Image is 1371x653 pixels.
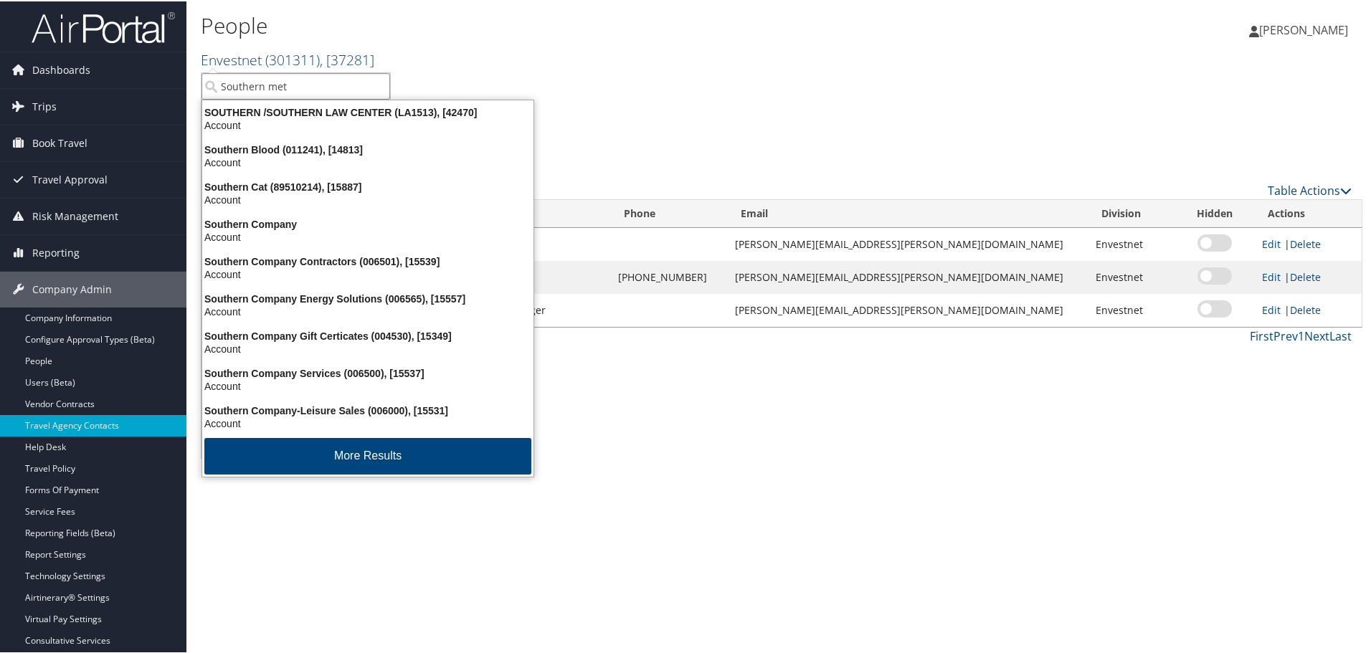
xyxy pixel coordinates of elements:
[1290,269,1321,282] a: Delete
[194,155,542,168] div: Account
[194,142,542,155] div: Southern Blood (011241), [14813]
[1255,259,1362,292] td: |
[1175,199,1254,227] th: Hidden: activate to sort column ascending
[32,124,87,160] span: Book Travel
[194,267,542,280] div: Account
[194,403,542,416] div: Southern Company-Leisure Sales (006000), [15531]
[1290,302,1321,315] a: Delete
[194,179,542,192] div: Southern Cat (89510214), [15887]
[194,304,542,317] div: Account
[204,437,531,473] button: More Results
[320,49,374,68] span: , [ 37281 ]
[194,328,542,341] div: Southern Company Gift Certicates (004530), [15349]
[728,292,1088,325] td: [PERSON_NAME][EMAIL_ADDRESS][PERSON_NAME][DOMAIN_NAME]
[194,229,542,242] div: Account
[1250,327,1273,343] a: First
[1255,227,1362,259] td: |
[194,216,542,229] div: Southern Company
[201,72,390,98] input: Search Accounts
[1329,327,1352,343] a: Last
[611,199,728,227] th: Phone
[1268,181,1352,197] a: Table Actions
[194,254,542,267] div: Southern Company Contractors (006501), [15539]
[611,259,728,292] td: [PHONE_NUMBER]
[194,366,542,378] div: Southern Company Services (006500), [15537]
[32,161,108,196] span: Travel Approval
[194,378,542,391] div: Account
[1298,327,1304,343] a: 1
[32,9,175,43] img: airportal-logo.png
[1262,236,1281,249] a: Edit
[32,270,112,306] span: Company Admin
[1259,21,1348,37] span: [PERSON_NAME]
[201,49,374,68] a: Envestnet
[265,49,320,68] span: ( 301311 )
[1273,327,1298,343] a: Prev
[728,227,1088,259] td: [PERSON_NAME][EMAIL_ADDRESS][PERSON_NAME][DOMAIN_NAME]
[1088,227,1175,259] td: Envestnet
[1262,302,1281,315] a: Edit
[1290,236,1321,249] a: Delete
[1088,199,1175,227] th: Division: activate to sort column ascending
[194,291,542,304] div: Southern Company Energy Solutions (006565), [15557]
[32,197,118,233] span: Risk Management
[1255,292,1362,325] td: |
[194,192,542,205] div: Account
[728,259,1088,292] td: [PERSON_NAME][EMAIL_ADDRESS][PERSON_NAME][DOMAIN_NAME]
[1255,199,1362,227] th: Actions
[201,9,975,39] h1: People
[1262,269,1281,282] a: Edit
[1249,7,1362,50] a: [PERSON_NAME]
[194,341,542,354] div: Account
[32,234,80,270] span: Reporting
[1088,259,1175,292] td: Envestnet
[194,105,542,118] div: SOUTHERN /SOUTHERN LAW CENTER (LA1513), [42470]
[194,416,542,429] div: Account
[32,87,57,123] span: Trips
[194,118,542,130] div: Account
[32,51,90,87] span: Dashboards
[1304,327,1329,343] a: Next
[1088,292,1175,325] td: Envestnet
[728,199,1088,227] th: Email: activate to sort column ascending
